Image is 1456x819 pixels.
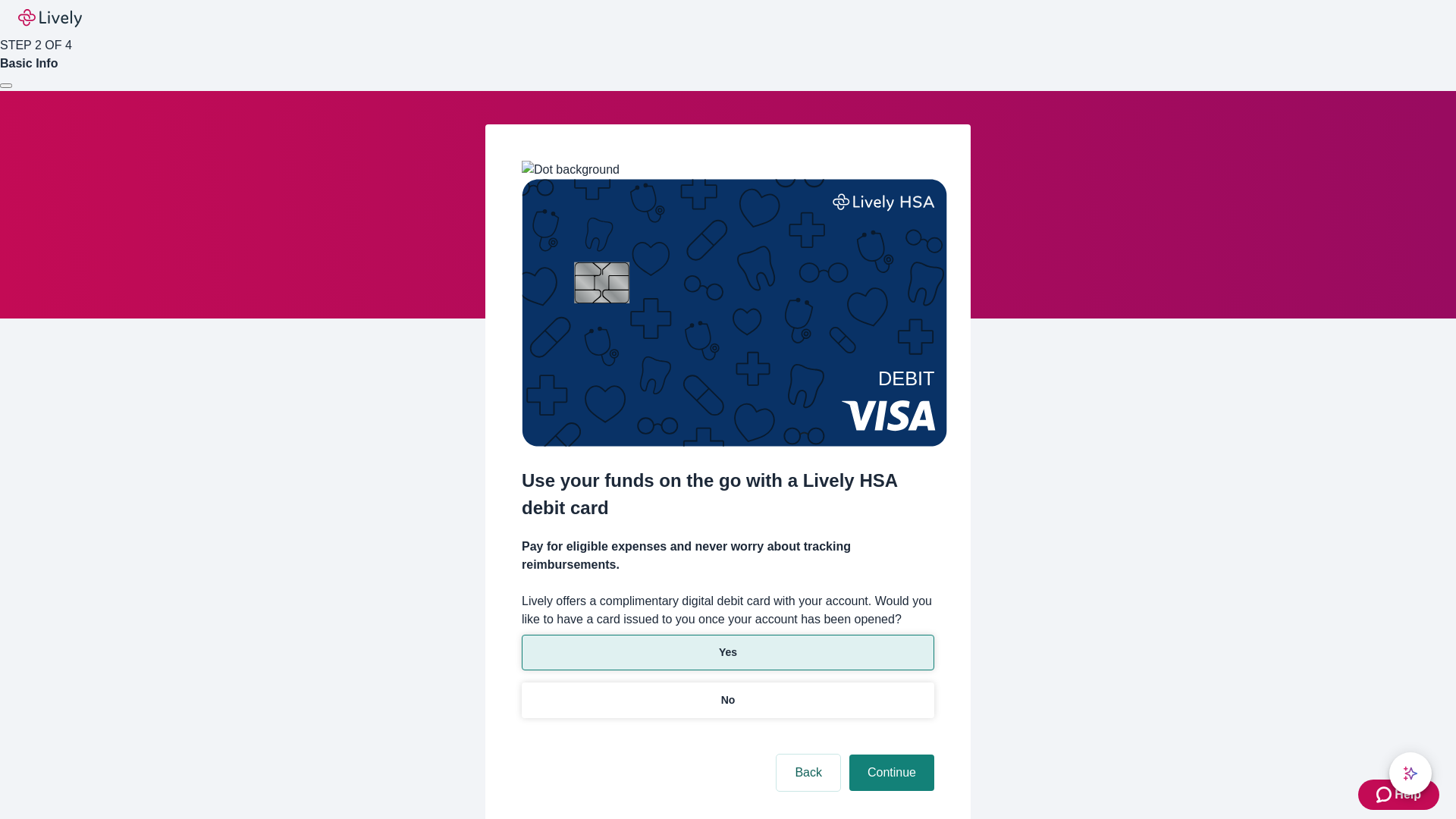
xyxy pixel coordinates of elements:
[522,467,934,522] h2: Use your funds on the go with a Lively HSA debit card
[1389,752,1432,795] button: chat
[719,645,737,661] p: Yes
[1403,766,1418,781] svg: Lively AI Assistant
[522,592,934,629] label: Lively offers a complimentary digital debit card with your account. Would you like to have a card...
[522,538,934,574] h4: Pay for eligible expenses and never worry about tracking reimbursements.
[777,755,840,791] button: Back
[1395,786,1421,804] span: Help
[522,161,620,179] img: Dot background
[522,682,934,718] button: No
[522,179,947,447] img: Debit card
[18,9,82,27] img: Lively
[1376,786,1395,804] svg: Zendesk support icon
[721,692,736,708] p: No
[1358,780,1439,810] button: Zendesk support iconHelp
[849,755,934,791] button: Continue
[522,635,934,670] button: Yes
